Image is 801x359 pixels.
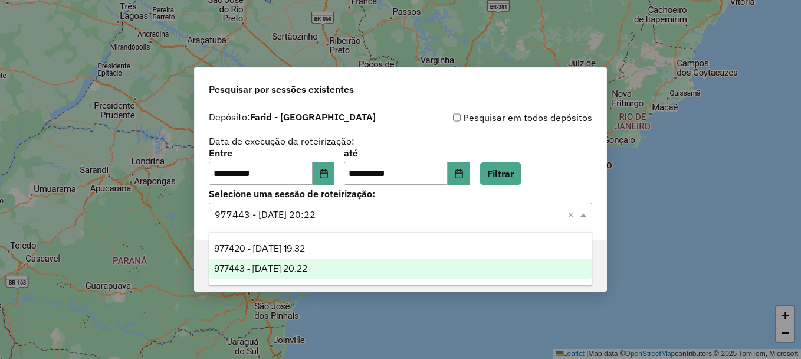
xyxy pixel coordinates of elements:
span: 977420 - [DATE] 19:32 [214,243,305,253]
span: Clear all [567,207,577,221]
label: até [344,146,470,160]
button: Choose Date [448,162,470,185]
label: Depósito: [209,110,376,124]
label: Entre [209,146,334,160]
div: Pesquisar em todos depósitos [400,110,592,125]
strong: Farid - [GEOGRAPHIC_DATA] [250,111,376,123]
ng-dropdown-panel: Options list [209,232,592,286]
button: Filtrar [480,162,521,185]
button: Choose Date [313,162,335,185]
label: Data de execução da roteirização: [209,134,354,148]
span: 977443 - [DATE] 20:22 [214,263,307,273]
label: Selecione uma sessão de roteirização: [209,187,592,201]
span: Pesquisar por sessões existentes [209,82,354,96]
